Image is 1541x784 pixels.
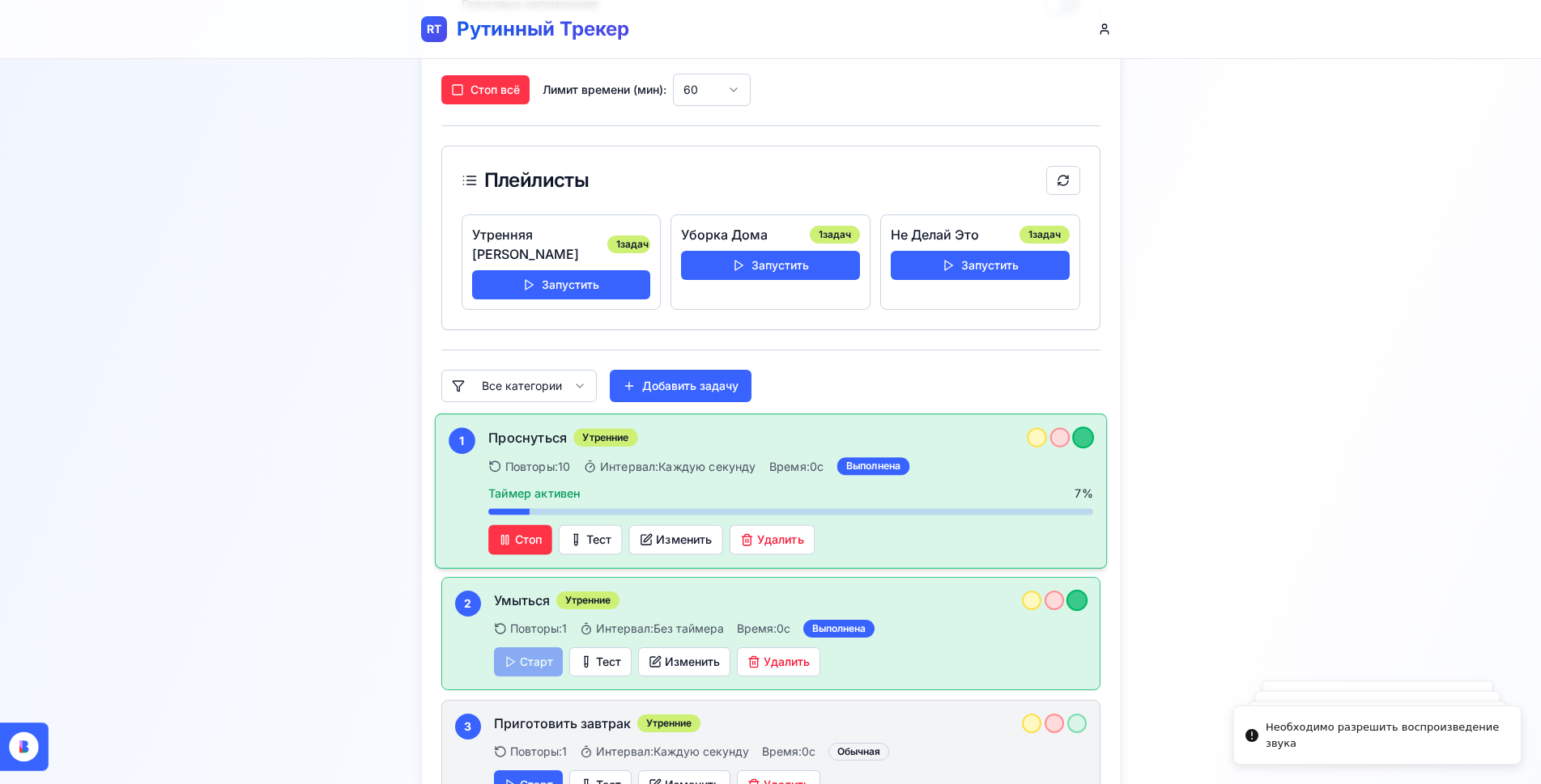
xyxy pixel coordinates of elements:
button: Запустить [891,251,1070,280]
h3: Умыться [494,591,550,610]
div: 1 [449,427,475,454]
button: Удалить [737,647,820,676]
div: Выполнена [803,620,875,638]
span: Интервал: Без таймера [596,621,724,637]
button: Тест [558,525,622,555]
button: В процессе [1022,591,1041,610]
div: Выполнена [836,457,909,475]
button: Стоп [488,525,552,555]
span: Повторы: 1 [510,621,567,637]
h4: Утренняя [PERSON_NAME] [472,225,607,264]
div: 1 задач [810,226,860,244]
span: Время: 0 с [768,459,823,473]
h3: Проснуться [488,427,567,447]
button: Изменить [628,525,722,555]
button: Запустить [472,270,651,299]
span: Таймер активен [488,485,580,502]
span: Повторы: 1 [510,744,567,760]
button: Изменить [638,647,730,676]
div: 2 [455,591,481,617]
div: Утренние [637,714,700,732]
span: 7 % [1075,485,1092,502]
div: 3 [455,714,481,740]
button: Запустить [681,251,860,280]
h1: Рутинный Трекер [457,16,629,42]
span: Повторы: 10 [504,458,570,474]
span: Интервал: Каждую секунду [599,458,756,474]
button: Перенесена [1045,591,1064,610]
h4: Не Делай Это [891,225,979,244]
button: Тест [569,647,632,676]
span: Время: 0 с [762,744,815,758]
span: RT [427,21,441,37]
div: Утренние [556,591,619,609]
button: Перенесена [1049,427,1069,447]
span: Лимит времени (мин): [543,82,666,98]
button: Выполнена [1066,590,1087,611]
button: В процессе [1022,714,1041,733]
button: Стоп всё [441,75,530,104]
button: В процессе [1027,427,1046,447]
span: Интервал: Каждую секунду [596,744,749,760]
div: 1 задач [607,235,651,253]
div: Обычная [828,743,889,761]
button: Перенесена [1045,714,1064,733]
h3: Приготовить завтрак [494,714,631,733]
button: Выполнена [1067,714,1087,733]
div: Плейлисты [462,171,590,190]
h4: Уборка Дома [681,225,768,244]
button: Добавить задачу [610,370,751,402]
button: Выполнена [1072,426,1094,448]
div: Утренние [573,428,638,446]
div: 1 задач [1020,226,1070,244]
button: Удалить [730,525,815,555]
span: Время: 0 с [737,621,790,635]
